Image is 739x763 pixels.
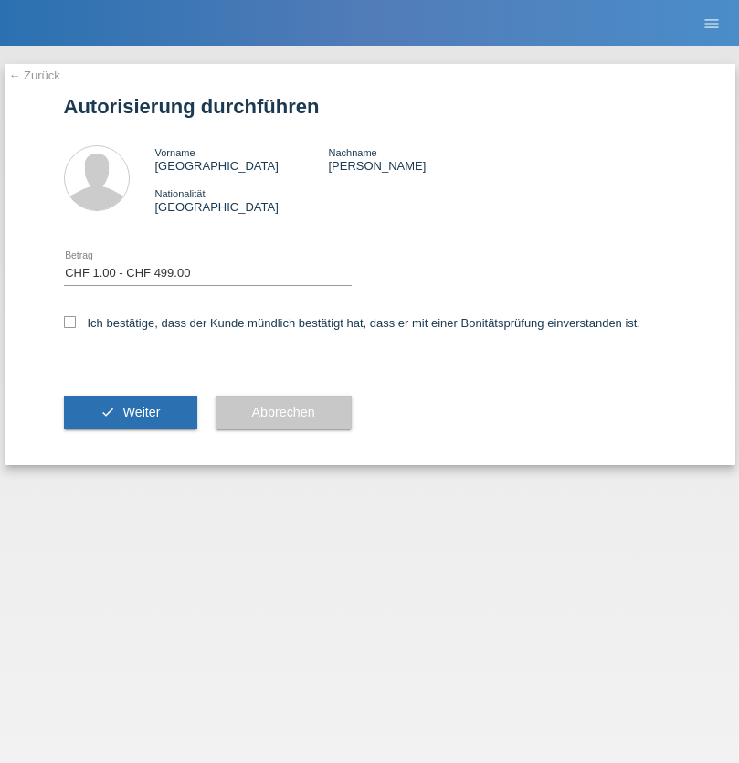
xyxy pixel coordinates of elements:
[155,186,329,214] div: [GEOGRAPHIC_DATA]
[216,396,352,430] button: Abbrechen
[702,15,721,33] i: menu
[122,405,160,419] span: Weiter
[9,69,60,82] a: ← Zurück
[693,17,730,28] a: menu
[64,316,641,330] label: Ich bestätige, dass der Kunde mündlich bestätigt hat, dass er mit einer Bonitätsprüfung einversta...
[252,405,315,419] span: Abbrechen
[64,396,197,430] button: check Weiter
[155,147,195,158] span: Vorname
[64,95,676,118] h1: Autorisierung durchführen
[328,147,376,158] span: Nachname
[100,405,115,419] i: check
[328,145,501,173] div: [PERSON_NAME]
[155,188,206,199] span: Nationalität
[155,145,329,173] div: [GEOGRAPHIC_DATA]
